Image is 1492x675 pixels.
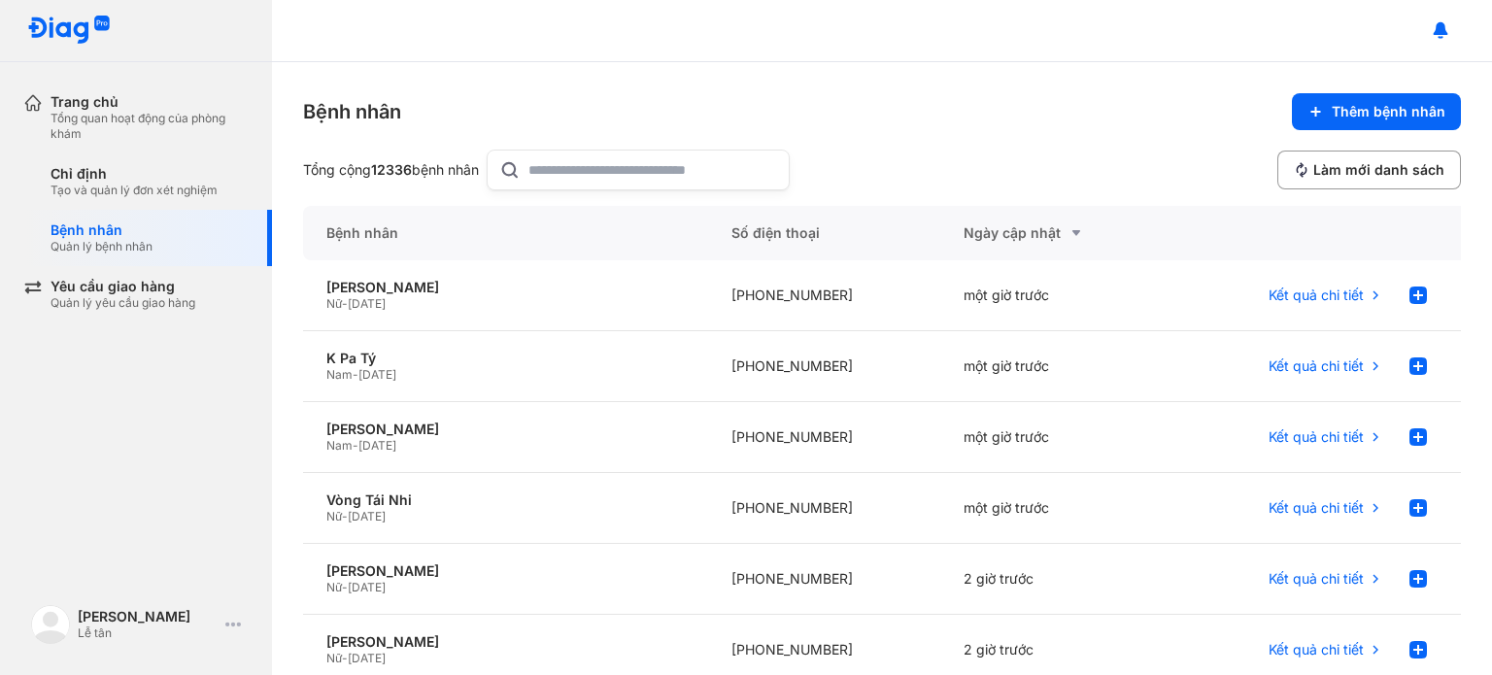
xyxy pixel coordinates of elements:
span: - [342,651,348,665]
div: [PERSON_NAME] [78,608,218,625]
span: [DATE] [348,509,386,523]
div: Tổng quan hoạt động của phòng khám [51,111,249,142]
button: Thêm bệnh nhân [1292,93,1461,130]
span: Nữ [326,651,342,665]
span: Kết quả chi tiết [1269,287,1364,304]
span: Nam [326,438,353,453]
span: Nữ [326,580,342,594]
div: [PERSON_NAME] [326,421,685,438]
div: một giờ trước [940,331,1171,402]
div: [PHONE_NUMBER] [708,402,939,473]
div: Lễ tân [78,625,218,641]
div: Tổng cộng bệnh nhân [303,161,479,179]
div: Quản lý yêu cầu giao hàng [51,295,195,311]
div: [PERSON_NAME] [326,279,685,296]
span: - [342,296,348,311]
div: Ngày cập nhật [964,221,1148,245]
div: [PHONE_NUMBER] [708,331,939,402]
div: Trang chủ [51,93,249,111]
span: Kết quả chi tiết [1269,641,1364,658]
div: K Pa Tý [326,350,685,367]
span: Kết quả chi tiết [1269,499,1364,517]
div: [PERSON_NAME] [326,562,685,580]
div: Vòng Tái Nhi [326,491,685,509]
span: [DATE] [348,580,386,594]
div: [PERSON_NAME] [326,633,685,651]
div: một giờ trước [940,402,1171,473]
div: [PHONE_NUMBER] [708,260,939,331]
div: Yêu cầu giao hàng [51,278,195,295]
span: - [353,367,358,382]
div: một giờ trước [940,260,1171,331]
div: một giờ trước [940,473,1171,544]
div: Quản lý bệnh nhân [51,239,153,254]
span: Nữ [326,509,342,523]
span: Kết quả chi tiết [1269,357,1364,375]
span: - [342,509,348,523]
span: Kết quả chi tiết [1269,570,1364,588]
div: [PHONE_NUMBER] [708,544,939,615]
img: logo [27,16,111,46]
span: 12336 [371,161,412,178]
span: [DATE] [358,438,396,453]
span: [DATE] [348,296,386,311]
span: - [353,438,358,453]
div: Tạo và quản lý đơn xét nghiệm [51,183,218,198]
span: [DATE] [358,367,396,382]
span: Thêm bệnh nhân [1332,103,1445,120]
div: Bệnh nhân [303,98,401,125]
div: Chỉ định [51,165,218,183]
span: Kết quả chi tiết [1269,428,1364,446]
div: Bệnh nhân [51,221,153,239]
span: [DATE] [348,651,386,665]
span: Nam [326,367,353,382]
img: logo [31,605,70,644]
span: - [342,580,348,594]
span: Làm mới danh sách [1313,161,1444,179]
div: Bệnh nhân [303,206,708,260]
button: Làm mới danh sách [1277,151,1461,189]
div: Số điện thoại [708,206,939,260]
div: 2 giờ trước [940,544,1171,615]
span: Nữ [326,296,342,311]
div: [PHONE_NUMBER] [708,473,939,544]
